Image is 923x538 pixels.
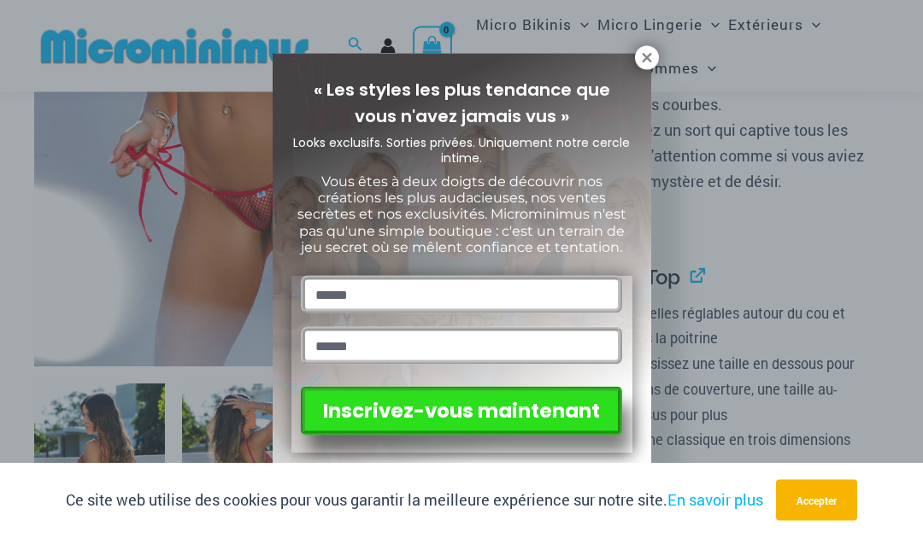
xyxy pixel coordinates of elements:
[66,489,667,510] font: Ce site web utilise des cookies pour vous garantir la meilleure expérience sur notre site.
[297,173,626,255] font: Vous êtes à deux doigts de découvrir nos créations les plus audacieuses, nos ventes secrètes et n...
[301,387,621,436] button: Inscrivez-vous maintenant
[323,397,600,424] font: Inscrivez-vous maintenant
[293,134,630,167] font: Looks exclusifs. Sorties privées. Uniquement notre cercle intime.
[776,480,857,521] button: Accepter
[797,494,837,507] font: Accepter
[667,489,763,510] a: En savoir plus
[635,46,659,70] button: Fermer
[314,78,610,128] font: « Les styles les plus tendance que vous n'avez jamais vus »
